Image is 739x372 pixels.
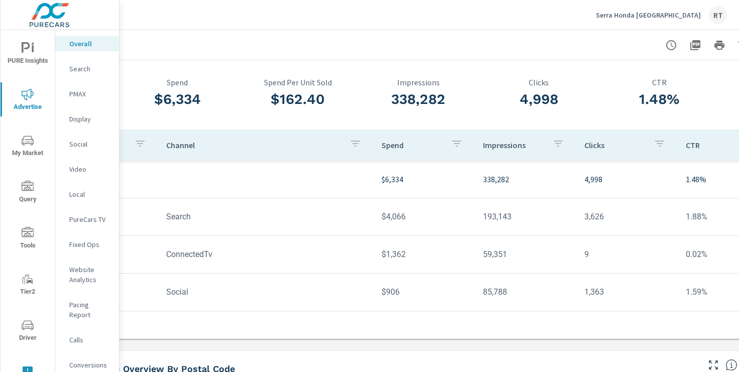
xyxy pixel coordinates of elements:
[709,6,727,24] div: RT
[374,241,475,267] td: $1,362
[55,212,119,227] div: PureCars TV
[69,300,111,320] p: Pacing Report
[69,114,111,124] p: Display
[4,88,52,113] span: Advertise
[55,237,119,252] div: Fixed Ops
[117,78,237,87] p: Spend
[237,91,358,108] h3: $162.40
[4,319,52,344] span: Driver
[69,239,111,250] p: Fixed Ops
[158,204,374,229] td: Search
[166,140,341,150] p: Channel
[69,360,111,370] p: Conversions
[69,139,111,149] p: Social
[69,89,111,99] p: PMAX
[69,214,111,224] p: PureCars TV
[576,279,678,305] td: 1,363
[69,64,111,74] p: Search
[584,173,670,185] p: 4,998
[478,91,599,108] h3: 4,998
[358,91,478,108] h3: 338,282
[55,111,119,127] div: Display
[4,181,52,205] span: Query
[55,137,119,152] div: Social
[576,204,678,229] td: 3,626
[382,173,467,185] p: $6,334
[4,273,52,298] span: Tier2
[69,335,111,345] p: Calls
[599,91,719,108] h3: 1.48%
[55,262,119,287] div: Website Analytics
[596,11,701,20] p: Serra Honda [GEOGRAPHIC_DATA]
[117,91,237,108] h3: $6,334
[69,189,111,199] p: Local
[374,279,475,305] td: $906
[584,140,646,150] p: Clicks
[237,78,358,87] p: Spend Per Unit Sold
[483,173,568,185] p: 338,282
[358,78,478,87] p: Impressions
[382,140,443,150] p: Spend
[158,279,374,305] td: Social
[4,227,52,252] span: Tools
[475,241,576,267] td: 59,351
[55,162,119,177] div: Video
[55,61,119,76] div: Search
[4,42,52,67] span: PURE Insights
[483,140,544,150] p: Impressions
[599,78,719,87] p: CTR
[576,241,678,267] td: 9
[55,332,119,347] div: Calls
[55,297,119,322] div: Pacing Report
[55,187,119,202] div: Local
[475,204,576,229] td: 193,143
[475,279,576,305] td: 85,788
[69,265,111,285] p: Website Analytics
[158,241,374,267] td: ConnectedTv
[374,204,475,229] td: $4,066
[709,35,729,55] button: Print Report
[69,164,111,174] p: Video
[4,135,52,159] span: My Market
[55,86,119,101] div: PMAX
[725,359,737,371] span: Understand performance data by postal code. Individual postal codes can be selected and expanded ...
[55,36,119,51] div: Overall
[478,78,599,87] p: Clicks
[69,39,111,49] p: Overall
